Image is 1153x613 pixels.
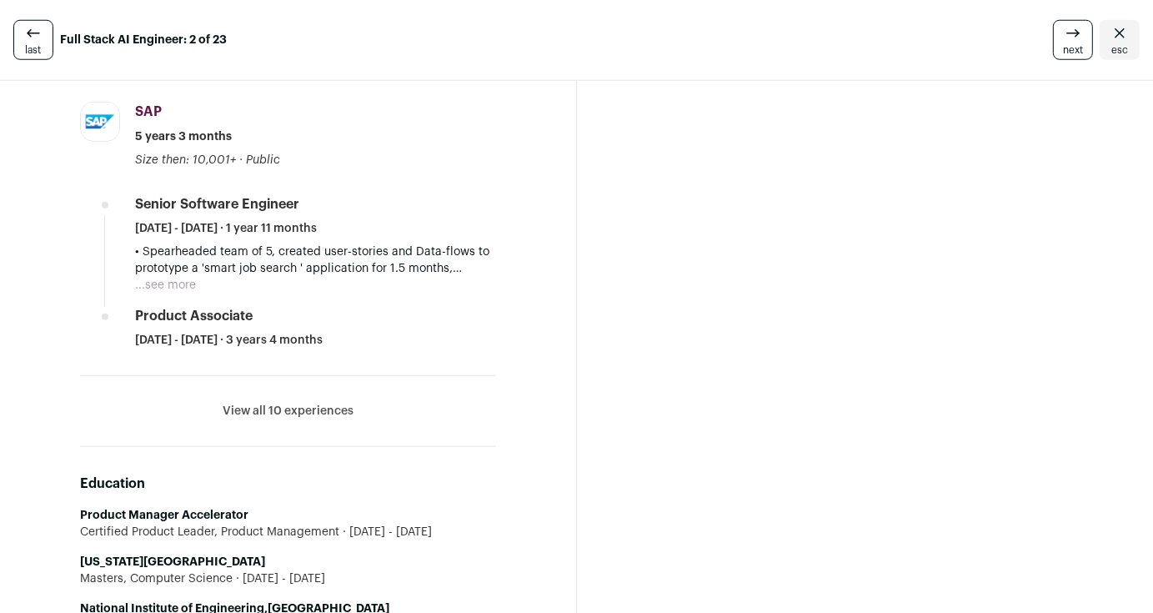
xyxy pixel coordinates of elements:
[80,524,496,540] div: Certified Product Leader, Product Management
[135,128,232,145] span: 5 years 3 months
[135,154,236,166] span: Size then: 10,001+
[80,474,496,494] h2: Education
[13,20,53,60] a: last
[339,524,432,540] span: [DATE] - [DATE]
[239,152,243,168] span: ·
[135,277,196,294] button: ...see more
[81,103,119,141] img: 0a70df83ec39771e3bba6bc5c1216100e25c2819d57612eeb91ba475f4e83855.jpg
[60,32,227,48] strong: Full Stack AI Engineer: 2 of 23
[1063,43,1083,57] span: next
[135,244,496,277] p: • Spearheaded team of 5, created user-stories and Data-flows to prototype a 'smart job search ' a...
[80,570,496,587] div: Masters, Computer Science
[135,105,162,118] span: SAP
[246,154,280,166] span: Public
[223,403,353,420] button: View all 10 experiences
[26,43,42,57] span: last
[233,570,325,587] span: [DATE] - [DATE]
[1100,20,1140,60] a: Close
[135,307,253,325] div: Product Associate
[1053,20,1093,60] a: next
[135,195,299,214] div: Senior Software Engineer
[135,332,323,349] span: [DATE] - [DATE] · 3 years 4 months
[80,556,265,568] strong: [US_STATE][GEOGRAPHIC_DATA]
[80,510,248,521] strong: Product Manager Accelerator
[135,220,317,237] span: [DATE] - [DATE] · 1 year 11 months
[1111,43,1128,57] span: esc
